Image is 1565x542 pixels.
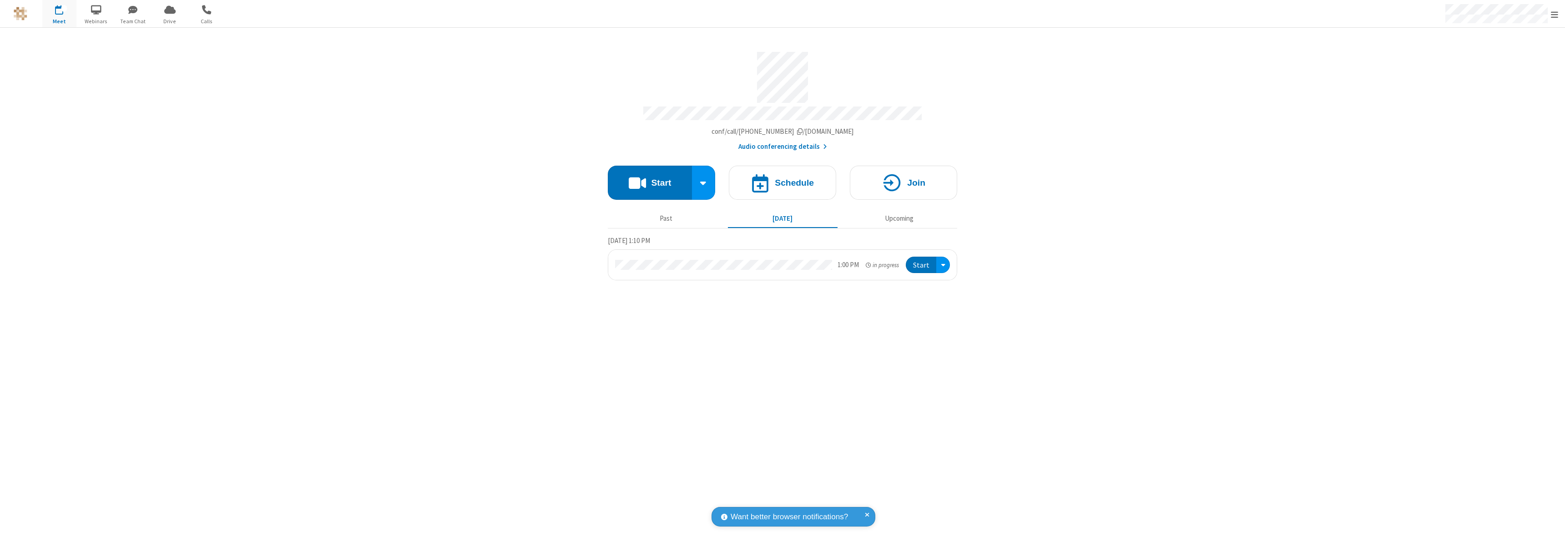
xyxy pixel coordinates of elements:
button: Start [906,257,936,274]
span: [DATE] 1:10 PM [608,236,650,245]
button: Audio conferencing details [738,142,827,152]
img: QA Selenium DO NOT DELETE OR CHANGE [14,7,27,20]
div: 1 [61,5,67,12]
span: Calls [190,17,224,25]
button: Copy my meeting room linkCopy my meeting room link [712,127,854,137]
button: [DATE] [728,210,838,227]
h4: Start [651,178,671,187]
h4: Join [907,178,925,187]
span: Want better browser notifications? [731,511,848,523]
span: Drive [153,17,187,25]
span: Meet [42,17,76,25]
span: Copy my meeting room link [712,127,854,136]
button: Join [850,166,957,200]
div: Start conference options [692,166,716,200]
div: Open menu [936,257,950,274]
em: in progress [866,261,899,269]
span: Team Chat [116,17,150,25]
button: Start [608,166,692,200]
button: Upcoming [844,210,954,227]
h4: Schedule [775,178,814,187]
section: Today's Meetings [608,235,957,281]
span: Webinars [79,17,113,25]
button: Schedule [729,166,836,200]
div: 1:00 PM [838,260,859,270]
section: Account details [608,45,957,152]
button: Past [611,210,721,227]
